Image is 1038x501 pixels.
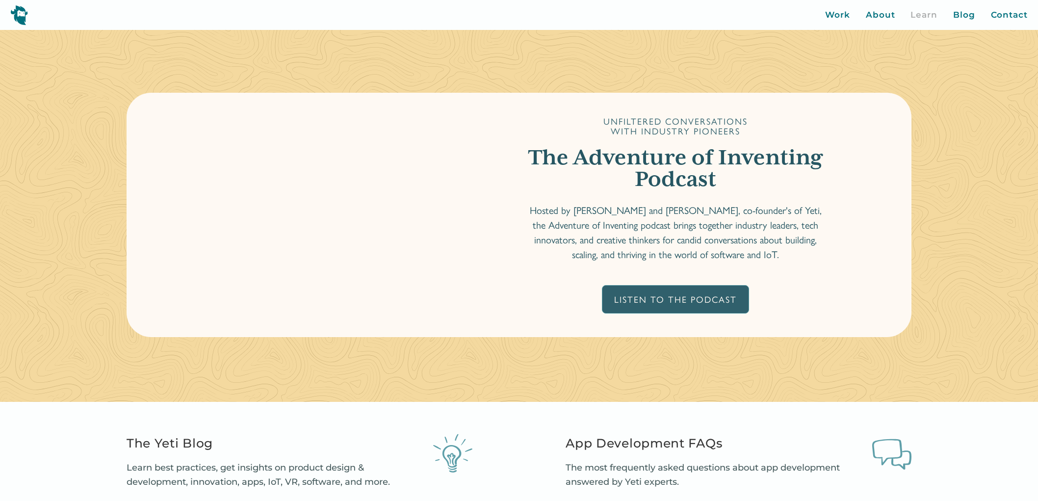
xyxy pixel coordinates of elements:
[614,293,737,305] div: Listen To The Podcast
[127,461,422,490] p: Learn best practices, get insights on product design & development, innovation, apps, IoT, VR, so...
[526,148,825,191] h1: The Adventure of Inventing Podcast
[10,5,28,25] img: yeti logo icon
[602,285,749,313] a: Listen To The Podcast
[603,116,748,136] div: Unfiltered Conversations with Industry Pioneers
[433,433,472,473] img: lightbulb illustration
[872,433,911,473] img: Q&A speech bubbles illustration
[526,203,825,262] p: Hosted by [PERSON_NAME] and [PERSON_NAME], co-founder's of Yeti, the Adventure of Inventing podca...
[866,9,895,22] a: About
[566,433,861,453] h2: App Development FAQs
[953,9,975,22] a: Blog
[127,433,422,453] h2: The Yeti Blog
[825,9,850,22] a: Work
[910,9,937,22] a: Learn
[991,9,1028,22] a: Contact
[566,461,861,490] p: The most frequently asked questions about app development answered by Yeti experts.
